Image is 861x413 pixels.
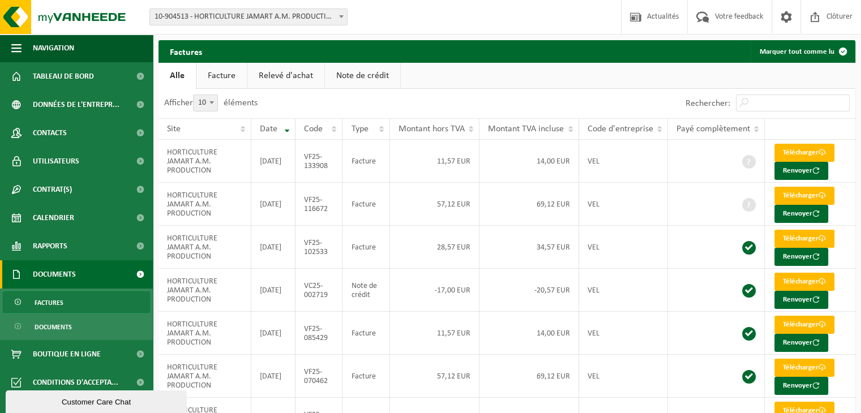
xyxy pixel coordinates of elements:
[149,8,348,25] span: 10-904513 - HORTICULTURE JAMART A.M. PRODUCTION - BOVESSE
[342,226,389,269] td: Facture
[295,355,342,398] td: VF25-070462
[3,291,150,313] a: Factures
[351,124,368,134] span: Type
[33,147,79,175] span: Utilisateurs
[686,99,730,108] label: Rechercher:
[159,183,251,226] td: HORTICULTURE JAMART A.M. PRODUCTION
[325,63,400,89] a: Note de crédit
[774,377,828,395] button: Renvoyer
[159,269,251,312] td: HORTICULTURE JAMART A.M. PRODUCTION
[295,140,342,183] td: VF25-133908
[304,124,323,134] span: Code
[390,269,480,312] td: -17,00 EUR
[251,312,295,355] td: [DATE]
[488,124,564,134] span: Montant TVA incluse
[342,355,389,398] td: Facture
[251,269,295,312] td: [DATE]
[295,226,342,269] td: VF25-102533
[193,94,218,111] span: 10
[33,368,118,397] span: Conditions d'accepta...
[159,312,251,355] td: HORTICULTURE JAMART A.M. PRODUCTION
[196,63,247,89] a: Facture
[390,140,480,183] td: 11,57 EUR
[579,183,668,226] td: VEL
[579,355,668,398] td: VEL
[390,183,480,226] td: 57,12 EUR
[774,162,828,180] button: Renvoyer
[774,248,828,266] button: Renvoyer
[35,292,63,313] span: Factures
[479,269,579,312] td: -20,57 EUR
[33,232,67,260] span: Rapports
[159,63,196,89] a: Alle
[774,273,834,291] a: Télécharger
[390,355,480,398] td: 57,12 EUR
[342,140,389,183] td: Facture
[774,359,834,377] a: Télécharger
[194,95,217,111] span: 10
[390,312,480,355] td: 11,57 EUR
[159,140,251,183] td: HORTICULTURE JAMART A.M. PRODUCTION
[3,316,150,337] a: Documents
[479,183,579,226] td: 69,12 EUR
[167,124,181,134] span: Site
[251,183,295,226] td: [DATE]
[676,124,750,134] span: Payé complètement
[295,312,342,355] td: VF25-085429
[6,388,189,413] iframe: chat widget
[774,187,834,205] a: Télécharger
[579,140,668,183] td: VEL
[774,205,828,223] button: Renvoyer
[150,9,347,25] span: 10-904513 - HORTICULTURE JAMART A.M. PRODUCTION - BOVESSE
[33,34,74,62] span: Navigation
[33,204,74,232] span: Calendrier
[251,140,295,183] td: [DATE]
[33,175,72,204] span: Contrat(s)
[247,63,324,89] a: Relevé d'achat
[159,226,251,269] td: HORTICULTURE JAMART A.M. PRODUCTION
[33,62,94,91] span: Tableau de bord
[479,312,579,355] td: 14,00 EUR
[33,91,119,119] span: Données de l'entrepr...
[774,316,834,334] a: Télécharger
[295,269,342,312] td: VC25-002719
[33,119,67,147] span: Contacts
[342,183,389,226] td: Facture
[159,40,213,62] h2: Factures
[579,269,668,312] td: VEL
[774,230,834,248] a: Télécharger
[774,334,828,352] button: Renvoyer
[33,340,101,368] span: Boutique en ligne
[33,260,76,289] span: Documents
[35,316,72,338] span: Documents
[774,291,828,309] button: Renvoyer
[260,124,277,134] span: Date
[159,355,251,398] td: HORTICULTURE JAMART A.M. PRODUCTION
[164,98,258,107] label: Afficher éléments
[342,312,389,355] td: Facture
[251,226,295,269] td: [DATE]
[251,355,295,398] td: [DATE]
[479,355,579,398] td: 69,12 EUR
[399,124,465,134] span: Montant hors TVA
[588,124,653,134] span: Code d'entreprise
[479,140,579,183] td: 14,00 EUR
[774,144,834,162] a: Télécharger
[579,226,668,269] td: VEL
[390,226,480,269] td: 28,57 EUR
[479,226,579,269] td: 34,57 EUR
[295,183,342,226] td: VF25-116672
[579,312,668,355] td: VEL
[751,40,854,63] button: Marquer tout comme lu
[342,269,389,312] td: Note de crédit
